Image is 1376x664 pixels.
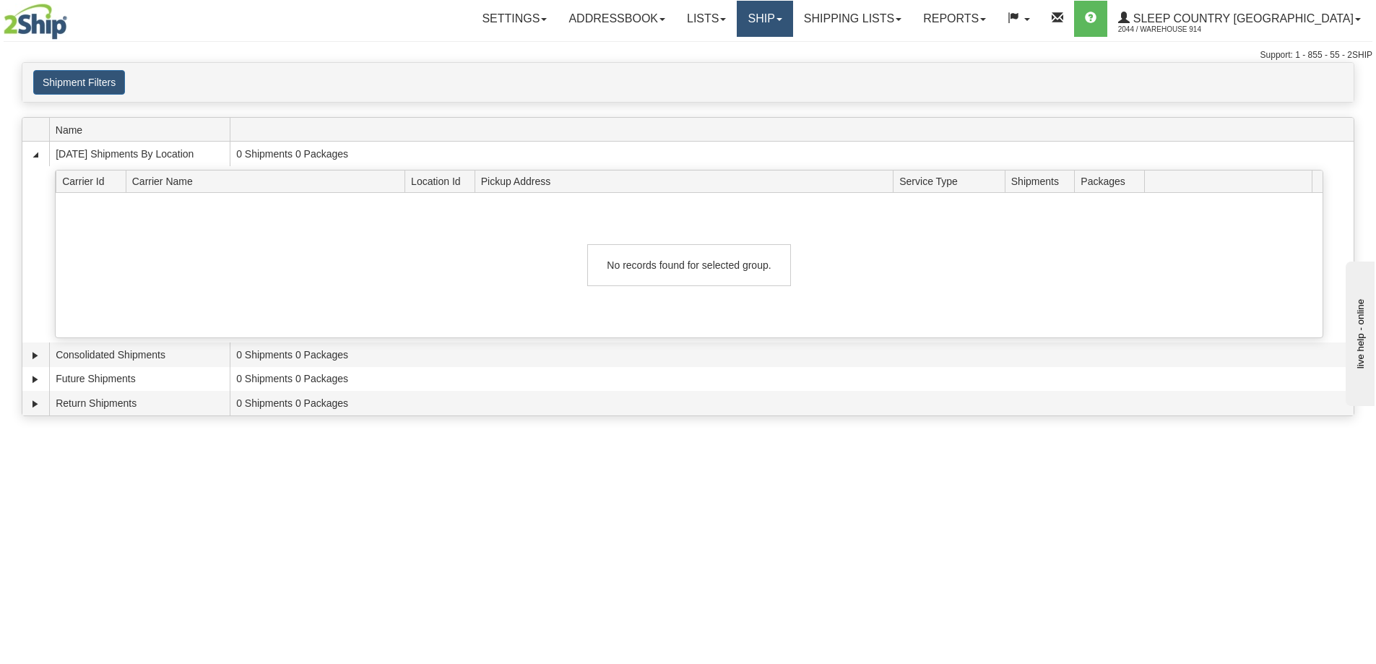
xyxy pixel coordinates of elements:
span: Carrier Name [132,170,405,192]
td: Consolidated Shipments [49,342,230,367]
a: Reports [912,1,997,37]
a: Expand [28,397,43,411]
a: Lists [676,1,737,37]
span: 2044 / Warehouse 914 [1118,22,1226,37]
td: 0 Shipments 0 Packages [230,367,1354,392]
td: [DATE] Shipments By Location [49,142,230,166]
span: Name [56,118,230,141]
a: Addressbook [558,1,676,37]
td: 0 Shipments 0 Packages [230,142,1354,166]
span: Shipments [1011,170,1075,192]
div: No records found for selected group. [587,244,791,286]
span: Service Type [899,170,1005,192]
span: Packages [1081,170,1144,192]
a: Expand [28,372,43,387]
span: Location Id [411,170,475,192]
a: Expand [28,348,43,363]
div: live help - online [11,12,134,23]
td: 0 Shipments 0 Packages [230,342,1354,367]
td: Future Shipments [49,367,230,392]
td: Return Shipments [49,391,230,415]
img: logo2044.jpg [4,4,67,40]
a: Shipping lists [793,1,912,37]
span: Sleep Country [GEOGRAPHIC_DATA] [1130,12,1354,25]
a: Sleep Country [GEOGRAPHIC_DATA] 2044 / Warehouse 914 [1107,1,1372,37]
a: Ship [737,1,792,37]
a: Settings [471,1,558,37]
a: Collapse [28,147,43,162]
button: Shipment Filters [33,70,125,95]
div: Support: 1 - 855 - 55 - 2SHIP [4,49,1372,61]
span: Carrier Id [62,170,126,192]
td: 0 Shipments 0 Packages [230,391,1354,415]
iframe: chat widget [1343,258,1375,405]
span: Pickup Address [481,170,893,192]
